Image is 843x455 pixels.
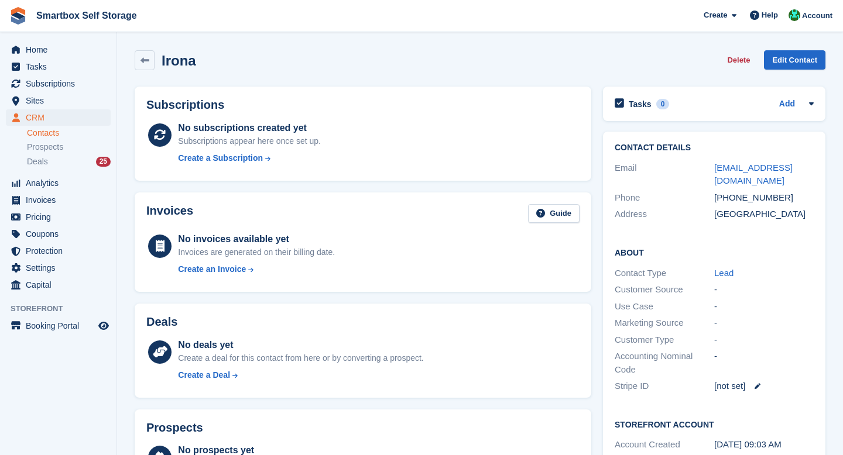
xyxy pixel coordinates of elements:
[27,142,63,153] span: Prospects
[615,246,814,258] h2: About
[714,438,814,451] div: [DATE] 09:03 AM
[615,191,714,205] div: Phone
[26,209,96,225] span: Pricing
[704,9,727,21] span: Create
[26,92,96,109] span: Sites
[178,338,423,352] div: No deals yet
[714,163,793,186] a: [EMAIL_ADDRESS][DOMAIN_NAME]
[178,232,335,246] div: No invoices available yet
[714,300,814,313] div: -
[615,208,714,221] div: Address
[615,316,714,330] div: Marketing Source
[96,157,111,167] div: 25
[26,192,96,208] span: Invoices
[6,209,111,225] a: menu
[6,58,111,75] a: menu
[615,333,714,347] div: Customer Type
[762,9,778,21] span: Help
[146,315,177,329] h2: Deals
[6,243,111,259] a: menu
[615,300,714,313] div: Use Case
[714,333,814,347] div: -
[178,369,230,381] div: Create a Deal
[779,98,795,111] a: Add
[178,369,423,381] a: Create a Deal
[178,152,263,164] div: Create a Subscription
[178,352,423,364] div: Create a deal for this contact from here or by converting a prospect.
[178,263,246,275] div: Create an Invoice
[26,109,96,126] span: CRM
[714,191,814,205] div: [PHONE_NUMBER]
[6,260,111,276] a: menu
[802,10,832,22] span: Account
[629,99,652,109] h2: Tasks
[714,268,734,278] a: Lead
[6,175,111,191] a: menu
[615,161,714,188] div: Email
[656,99,670,109] div: 0
[26,58,96,75] span: Tasks
[6,42,111,58] a: menu
[162,53,196,68] h2: Irona
[26,175,96,191] span: Analytics
[714,380,814,393] div: [not set]
[6,318,111,334] a: menu
[6,277,111,293] a: menu
[11,303,116,315] span: Storefront
[27,141,111,153] a: Prospects
[26,318,96,334] span: Booking Portal
[615,438,714,451] div: Account Created
[27,156,111,168] a: Deals 25
[27,156,48,167] span: Deals
[615,143,814,153] h2: Contact Details
[9,7,27,25] img: stora-icon-8386f47178a22dfd0bd8f6a31ec36ba5ce8667c1dd55bd0f319d3a0aa187defe.svg
[26,277,96,293] span: Capital
[178,263,335,275] a: Create an Invoice
[26,243,96,259] span: Protection
[714,208,814,221] div: [GEOGRAPHIC_DATA]
[615,283,714,297] div: Customer Source
[528,204,580,223] a: Guide
[178,135,321,147] div: Subscriptions appear here once set up.
[32,6,142,25] a: Smartbox Self Storage
[722,50,755,70] button: Delete
[178,246,335,258] div: Invoices are generated on their billing date.
[6,109,111,126] a: menu
[26,75,96,92] span: Subscriptions
[26,260,96,276] span: Settings
[26,226,96,242] span: Coupons
[714,283,814,297] div: -
[146,421,203,435] h2: Prospects
[615,380,714,393] div: Stripe ID
[6,92,111,109] a: menu
[615,350,714,376] div: Accounting Nominal Code
[6,226,111,242] a: menu
[714,350,814,376] div: -
[178,121,321,135] div: No subscriptions created yet
[6,75,111,92] a: menu
[789,9,800,21] img: Elinor Shepherd
[146,98,580,112] h2: Subscriptions
[714,316,814,330] div: -
[178,152,321,164] a: Create a Subscription
[26,42,96,58] span: Home
[146,204,193,223] h2: Invoices
[615,267,714,280] div: Contact Type
[764,50,825,70] a: Edit Contact
[6,192,111,208] a: menu
[27,127,111,139] a: Contacts
[615,418,814,430] h2: Storefront Account
[97,319,111,333] a: Preview store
